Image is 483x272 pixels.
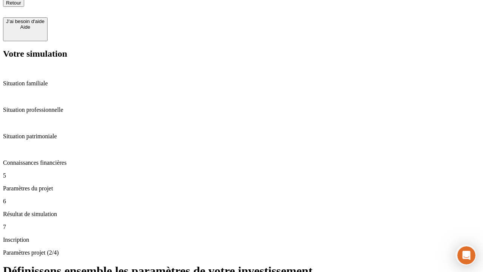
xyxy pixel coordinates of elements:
[6,24,45,30] div: Aide
[3,249,480,256] p: Paramètres projet (2/4)
[3,211,480,218] p: Résultat de simulation
[3,107,480,113] p: Situation professionnelle
[3,172,480,179] p: 5
[3,49,480,59] h2: Votre simulation
[455,244,477,266] iframe: Intercom live chat discovery launcher
[3,236,480,243] p: Inscription
[3,198,480,205] p: 6
[3,159,480,166] p: Connaissances financières
[3,133,480,140] p: Situation patrimoniale
[3,80,480,87] p: Situation familiale
[457,246,475,264] iframe: Intercom live chat
[3,224,480,230] p: 7
[6,19,45,24] div: J’ai besoin d'aide
[3,17,48,41] button: J’ai besoin d'aideAide
[3,185,480,192] p: Paramètres du projet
